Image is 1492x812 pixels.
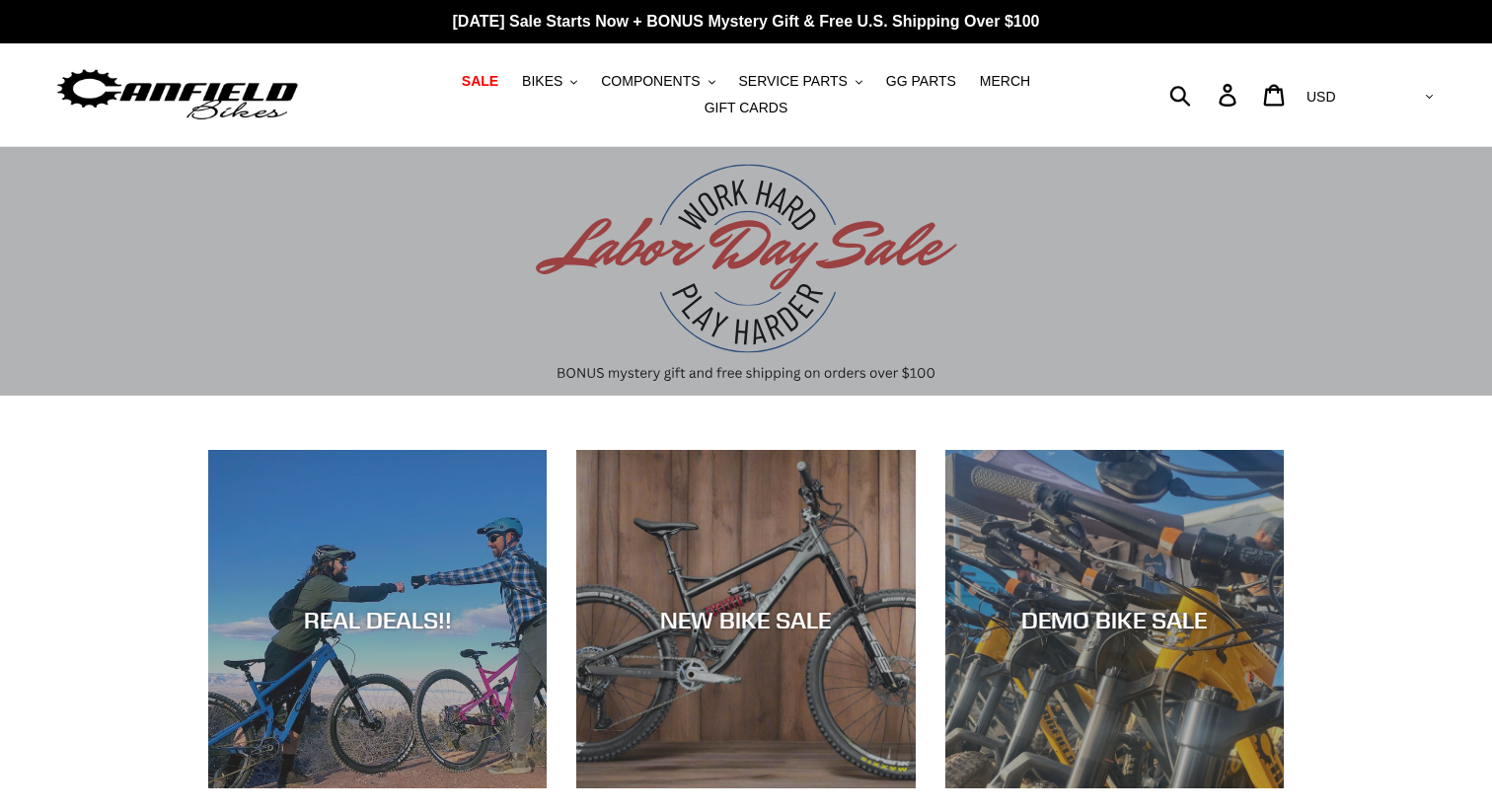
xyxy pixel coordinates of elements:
div: NEW BIKE SALE [576,605,915,633]
a: GIFT CARDS [695,95,798,121]
span: COMPONENTS [601,73,700,90]
span: GG PARTS [886,73,956,90]
span: SERVICE PARTS [738,73,847,90]
a: DEMO BIKE SALE [945,450,1284,788]
button: BIKES [512,68,587,95]
a: GG PARTS [876,68,966,95]
span: SALE [462,73,498,90]
span: MERCH [980,73,1030,90]
img: Canfield Bikes [54,64,301,126]
span: BIKES [522,73,562,90]
a: REAL DEALS!! [208,450,547,788]
a: NEW BIKE SALE [576,450,915,788]
div: DEMO BIKE SALE [945,605,1284,633]
input: Search [1180,73,1231,116]
button: COMPONENTS [591,68,724,95]
div: REAL DEALS!! [208,605,547,633]
a: MERCH [970,68,1040,95]
a: SALE [452,68,508,95]
button: SERVICE PARTS [728,68,871,95]
span: GIFT CARDS [705,100,788,116]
